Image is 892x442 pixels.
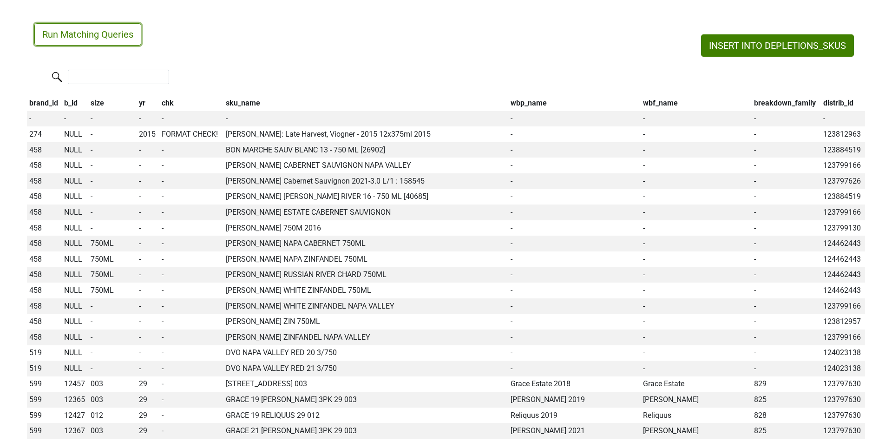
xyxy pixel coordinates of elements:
[509,408,641,423] td: Reliquus 2019
[27,423,62,439] td: 599
[821,283,865,298] td: 124462443
[223,236,509,251] td: [PERSON_NAME] NAPA CABERNET 750ML
[159,205,223,220] td: -
[821,189,865,205] td: 123884519
[159,283,223,298] td: -
[641,173,752,189] td: -
[137,298,159,314] td: -
[223,423,509,439] td: GRACE 21 [PERSON_NAME] 3PK 29 003
[223,126,509,142] td: [PERSON_NAME]: Late Harvest, Viogner - 2015 12x375ml 2015
[64,130,82,139] span: NULL
[752,158,821,173] td: -
[88,189,137,205] td: -
[509,345,641,361] td: -
[509,330,641,345] td: -
[641,251,752,267] td: -
[64,411,85,420] span: 12427
[752,361,821,376] td: -
[27,345,62,361] td: 519
[509,126,641,142] td: -
[64,348,82,357] span: NULL
[34,23,141,46] button: Run Matching Queries
[223,376,509,392] td: [STREET_ADDRESS] 003
[64,161,82,170] span: NULL
[641,361,752,376] td: -
[64,239,82,248] span: NULL
[821,220,865,236] td: 123799130
[88,111,137,127] td: -
[509,298,641,314] td: -
[159,298,223,314] td: -
[27,158,62,173] td: 458
[137,236,159,251] td: -
[223,361,509,376] td: DVO NAPA VALLEY RED 21 3/750
[159,376,223,392] td: -
[27,251,62,267] td: 458
[27,220,62,236] td: 458
[641,345,752,361] td: -
[27,205,62,220] td: 458
[137,111,159,127] td: -
[27,298,62,314] td: 458
[159,142,223,158] td: -
[27,361,62,376] td: 519
[509,392,641,408] td: [PERSON_NAME] 2019
[641,423,752,439] td: [PERSON_NAME]
[27,95,62,111] th: brand_id: activate to sort column descending
[223,111,509,127] td: -
[821,111,865,127] td: -
[509,189,641,205] td: -
[64,286,82,295] span: NULL
[223,408,509,423] td: GRACE 19 RELIQUUS 29 012
[752,283,821,298] td: -
[641,298,752,314] td: -
[821,205,865,220] td: 123799166
[821,95,865,111] th: distrib_id: activate to sort column ascending
[821,392,865,408] td: 123797630
[27,189,62,205] td: 458
[88,267,137,283] td: 750ML
[137,173,159,189] td: -
[223,392,509,408] td: GRACE 19 [PERSON_NAME] 3PK 29 003
[159,251,223,267] td: -
[64,208,82,217] span: NULL
[509,236,641,251] td: -
[88,158,137,173] td: -
[159,189,223,205] td: -
[88,345,137,361] td: -
[641,111,752,127] td: -
[64,302,82,310] span: NULL
[88,376,137,392] td: 003
[159,220,223,236] td: -
[821,236,865,251] td: 124462443
[641,189,752,205] td: -
[752,142,821,158] td: -
[509,95,641,111] th: wbp_name: activate to sort column ascending
[159,408,223,423] td: -
[641,158,752,173] td: -
[752,189,821,205] td: -
[159,158,223,173] td: -
[641,283,752,298] td: -
[509,158,641,173] td: -
[641,236,752,251] td: -
[641,330,752,345] td: -
[509,423,641,439] td: [PERSON_NAME] 2021
[27,376,62,392] td: 599
[88,126,137,142] td: -
[137,142,159,158] td: -
[137,314,159,330] td: -
[821,408,865,423] td: 123797630
[752,95,821,111] th: breakdown_family: activate to sort column ascending
[821,330,865,345] td: 123799166
[752,408,821,423] td: 828
[821,361,865,376] td: 124023138
[64,192,82,201] span: NULL
[137,158,159,173] td: -
[27,283,62,298] td: 458
[27,142,62,158] td: 458
[752,173,821,189] td: -
[27,236,62,251] td: 458
[752,298,821,314] td: -
[159,95,223,111] th: chk: activate to sort column ascending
